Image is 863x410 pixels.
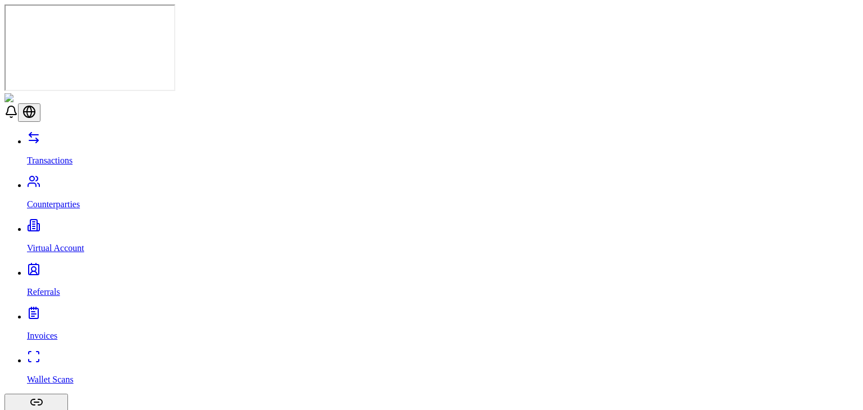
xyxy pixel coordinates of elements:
a: Wallet Scans [27,356,859,385]
a: Referrals [27,268,859,297]
a: Transactions [27,136,859,166]
p: Transactions [27,156,859,166]
a: Invoices [27,312,859,341]
a: Virtual Account [27,224,859,253]
p: Referrals [27,287,859,297]
p: Counterparties [27,199,859,209]
img: ShieldPay Logo [4,93,71,103]
p: Wallet Scans [27,375,859,385]
p: Virtual Account [27,243,859,253]
p: Invoices [27,331,859,341]
a: Counterparties [27,180,859,209]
